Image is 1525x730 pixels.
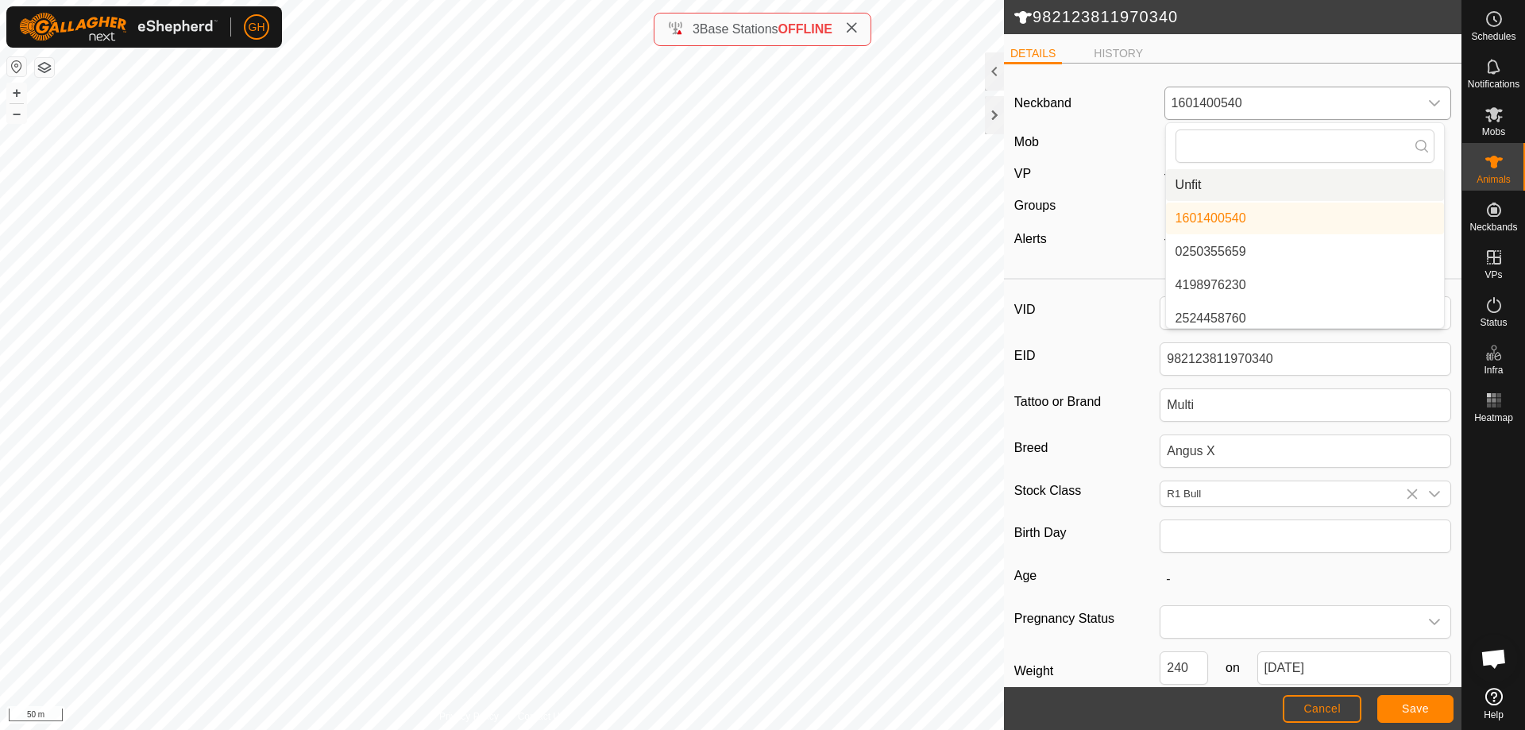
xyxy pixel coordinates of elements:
[1160,481,1419,506] input: R1 Bull
[1303,702,1341,715] span: Cancel
[1166,269,1444,301] li: 4198976230
[1166,169,1444,201] li: Unfit
[1208,659,1257,678] span: on
[1176,309,1246,328] span: 2524458760
[1176,276,1246,295] span: 4198976230
[1469,222,1517,232] span: Neckbands
[693,22,700,36] span: 3
[1470,635,1518,682] div: Open chat
[1462,682,1525,726] a: Help
[1158,230,1458,249] div: -
[1419,87,1450,119] div: dropdown trigger
[778,22,832,36] span: OFFLINE
[518,709,565,724] a: Contact Us
[1484,710,1504,720] span: Help
[1402,702,1429,715] span: Save
[1014,167,1031,180] label: VP
[1176,242,1246,261] span: 0250355659
[1419,481,1450,506] div: dropdown trigger
[1014,435,1160,462] label: Breed
[1087,45,1149,62] li: HISTORY
[7,83,26,102] button: +
[1014,519,1160,547] label: Birth Day
[1013,7,1461,28] h2: 982123811970340
[1014,605,1160,632] label: Pregnancy Status
[700,22,778,36] span: Base Stations
[1014,651,1160,691] label: Weight
[1014,296,1160,323] label: VID
[1014,566,1160,586] label: Age
[1484,270,1502,280] span: VPs
[1468,79,1519,89] span: Notifications
[1014,199,1056,212] label: Groups
[35,58,54,77] button: Map Layers
[1176,209,1246,228] span: 1601400540
[7,57,26,76] button: Reset Map
[19,13,218,41] img: Gallagher Logo
[1164,167,1168,180] app-display-virtual-paddock-transition: -
[1283,695,1361,723] button: Cancel
[1014,342,1160,369] label: EID
[1176,176,1202,195] span: Unfit
[1165,87,1419,119] span: 1601400540
[1014,232,1047,245] label: Alerts
[1377,695,1454,723] button: Save
[1471,32,1515,41] span: Schedules
[1474,413,1513,423] span: Heatmap
[1482,127,1505,137] span: Mobs
[1014,481,1160,500] label: Stock Class
[1484,365,1503,375] span: Infra
[1419,606,1450,638] div: dropdown trigger
[1480,318,1507,327] span: Status
[7,104,26,123] button: –
[1014,94,1071,113] label: Neckband
[1166,303,1444,334] li: 2524458760
[1166,203,1444,234] li: 1601400540
[1166,236,1444,268] li: 0250355659
[1477,175,1511,184] span: Animals
[1014,135,1039,149] label: Mob
[249,19,265,36] span: GH
[1014,388,1160,415] label: Tattoo or Brand
[1004,45,1062,64] li: DETAILS
[439,709,499,724] a: Privacy Policy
